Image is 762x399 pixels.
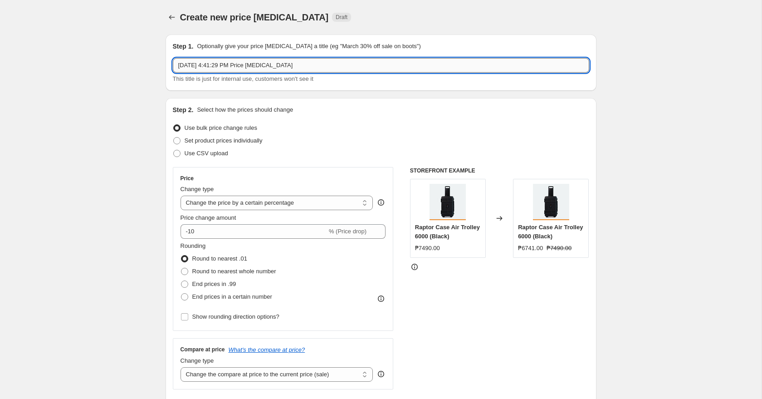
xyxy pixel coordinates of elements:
div: help [376,369,386,379]
span: End prices in a certain number [192,293,272,300]
p: Optionally give your price [MEDICAL_DATA] a title (eg "March 30% off sale on boots") [197,42,420,51]
span: Set product prices individually [185,137,263,144]
span: Use bulk price change rules [185,124,257,131]
span: Round to nearest whole number [192,268,276,275]
span: Round to nearest .01 [192,255,247,262]
span: This title is just for internal use, customers won't see it [173,75,313,82]
span: Draft [336,14,347,21]
span: Rounding [181,242,206,249]
h6: STOREFRONT EXAMPLE [410,167,589,174]
span: Raptor Case Air Trolley 6000 (Black) [518,224,583,240]
button: Price change jobs [166,11,178,24]
img: DSC00150_80x.jpg [430,184,466,220]
span: End prices in .99 [192,281,236,287]
span: Price change amount [181,214,236,221]
h3: Price [181,175,194,182]
span: Change type [181,186,214,192]
span: Raptor Case Air Trolley 6000 (Black) [415,224,480,240]
p: Select how the prices should change [197,105,293,114]
div: help [376,198,386,207]
button: What's the compare at price? [229,346,305,353]
strike: ₱7490.00 [547,244,571,253]
h2: Step 2. [173,105,194,114]
span: Change type [181,357,214,364]
input: 30% off holiday sale [173,58,589,73]
div: ₱6741.00 [518,244,543,253]
span: Show rounding direction options? [192,313,279,320]
img: DSC00150_80x.jpg [533,184,569,220]
input: -15 [181,224,327,239]
span: Create new price [MEDICAL_DATA] [180,12,329,22]
h3: Compare at price [181,346,225,353]
h2: Step 1. [173,42,194,51]
span: % (Price drop) [329,228,366,235]
span: Use CSV upload [185,150,228,157]
div: ₱7490.00 [415,244,440,253]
